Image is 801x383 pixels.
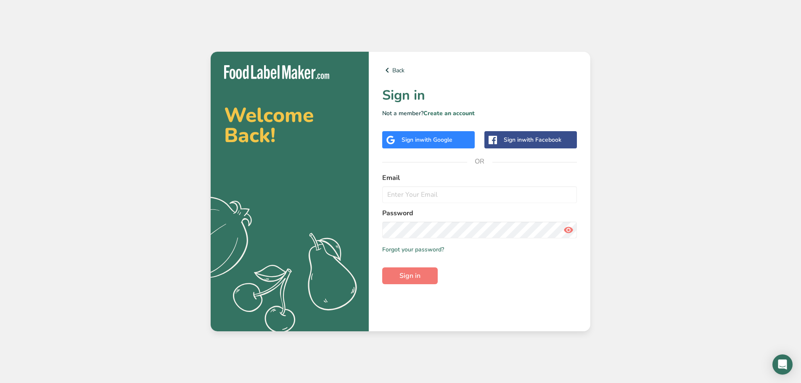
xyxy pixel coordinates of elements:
[522,136,561,144] span: with Facebook
[399,271,420,281] span: Sign in
[382,186,577,203] input: Enter Your Email
[382,208,577,218] label: Password
[382,245,444,254] a: Forgot your password?
[467,149,492,174] span: OR
[423,109,475,117] a: Create an account
[382,85,577,106] h1: Sign in
[504,135,561,144] div: Sign in
[420,136,452,144] span: with Google
[224,105,355,145] h2: Welcome Back!
[382,173,577,183] label: Email
[382,109,577,118] p: Not a member?
[382,65,577,75] a: Back
[402,135,452,144] div: Sign in
[224,65,329,79] img: Food Label Maker
[382,267,438,284] button: Sign in
[772,354,793,375] div: Open Intercom Messenger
